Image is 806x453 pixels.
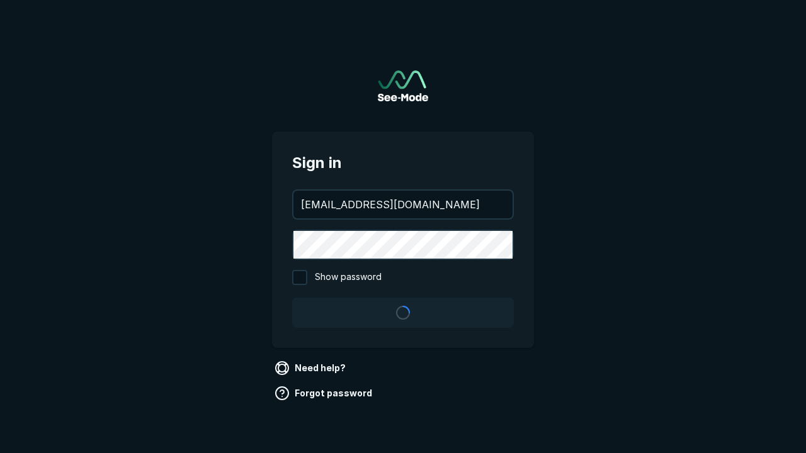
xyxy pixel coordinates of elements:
a: Need help? [272,358,351,378]
input: your@email.com [293,191,513,218]
img: See-Mode Logo [378,70,428,101]
span: Show password [315,270,382,285]
a: Go to sign in [378,70,428,101]
a: Forgot password [272,383,377,403]
span: Sign in [292,152,514,174]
